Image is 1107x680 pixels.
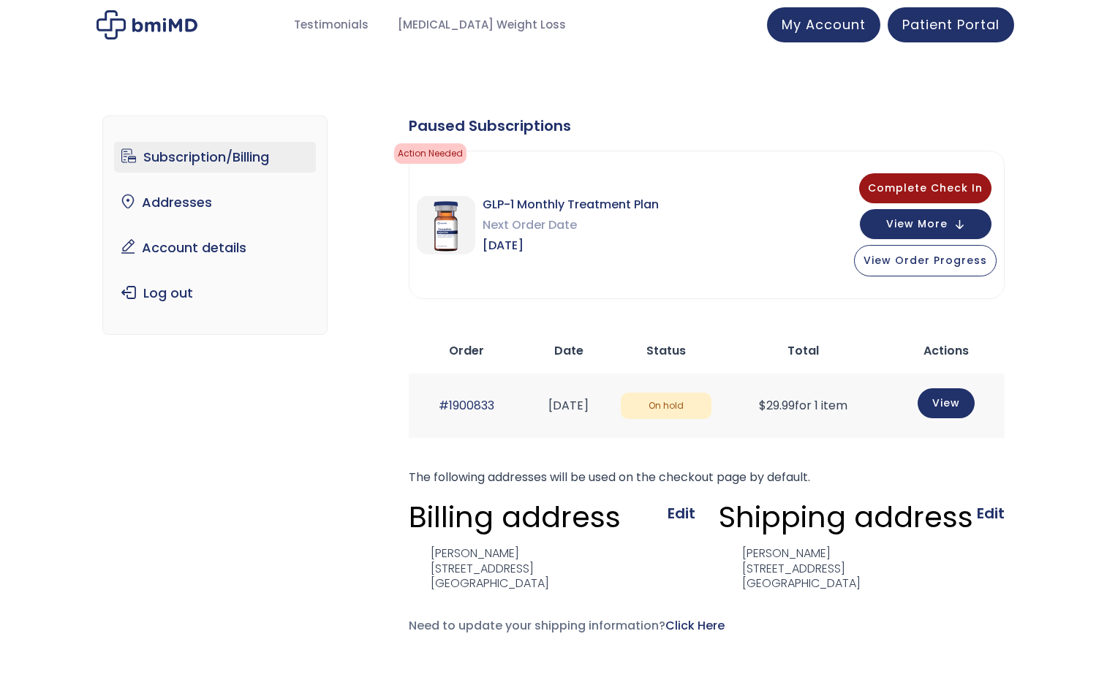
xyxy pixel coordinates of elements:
span: Action Needed [394,143,466,164]
nav: Account pages [102,116,328,335]
a: Testimonials [279,11,383,39]
span: View Order Progress [864,253,987,268]
span: [DATE] [483,235,659,256]
span: My Account [782,15,866,34]
div: Paused Subscriptions [409,116,1005,136]
span: Status [646,342,686,359]
a: Addresses [114,187,317,218]
h3: Shipping address [719,499,973,535]
time: [DATE] [548,397,589,414]
span: GLP-1 Monthly Treatment Plan [483,194,659,215]
span: Patient Portal [902,15,1000,34]
span: Order [449,342,484,359]
span: Testimonials [294,17,369,34]
span: On hold [621,393,711,420]
h3: Billing address [409,499,621,535]
address: [PERSON_NAME] [STREET_ADDRESS] [GEOGRAPHIC_DATA] [719,546,861,592]
button: View More [860,209,991,239]
span: Actions [923,342,969,359]
span: Next Order Date [483,215,659,235]
a: Log out [114,278,317,309]
span: $ [759,397,766,414]
a: Patient Portal [888,7,1014,42]
td: for 1 item [719,374,888,437]
span: Need to update your shipping information? [409,617,725,634]
span: Complete Check In [868,181,983,195]
button: View Order Progress [854,245,997,276]
span: Date [554,342,583,359]
span: [MEDICAL_DATA] Weight Loss [398,17,566,34]
address: [PERSON_NAME] [STREET_ADDRESS] [GEOGRAPHIC_DATA] [409,546,549,592]
p: The following addresses will be used on the checkout page by default. [409,467,1005,488]
a: Account details [114,233,317,263]
a: Subscription/Billing [114,142,317,173]
a: Click Here [665,617,725,634]
span: View More [886,219,948,229]
a: My Account [767,7,880,42]
a: View [918,388,975,418]
a: Edit [977,503,1005,524]
a: #1900833 [439,397,494,414]
a: [MEDICAL_DATA] Weight Loss [383,11,581,39]
img: My account [97,10,197,39]
a: Edit [668,503,695,524]
button: Complete Check In [859,173,991,203]
span: 29.99 [759,397,795,414]
span: Total [787,342,819,359]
